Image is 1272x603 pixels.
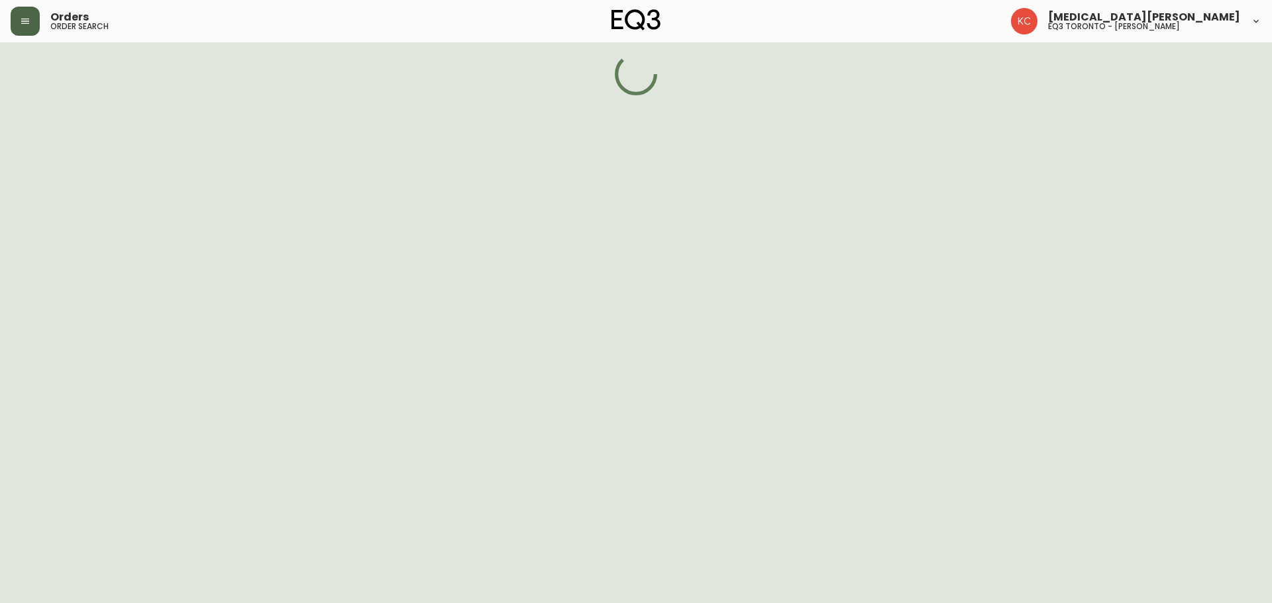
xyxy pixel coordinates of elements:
img: 6487344ffbf0e7f3b216948508909409 [1011,8,1037,34]
span: Orders [50,12,89,23]
h5: eq3 toronto - [PERSON_NAME] [1048,23,1180,30]
img: logo [611,9,661,30]
h5: order search [50,23,109,30]
span: [MEDICAL_DATA][PERSON_NAME] [1048,12,1240,23]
